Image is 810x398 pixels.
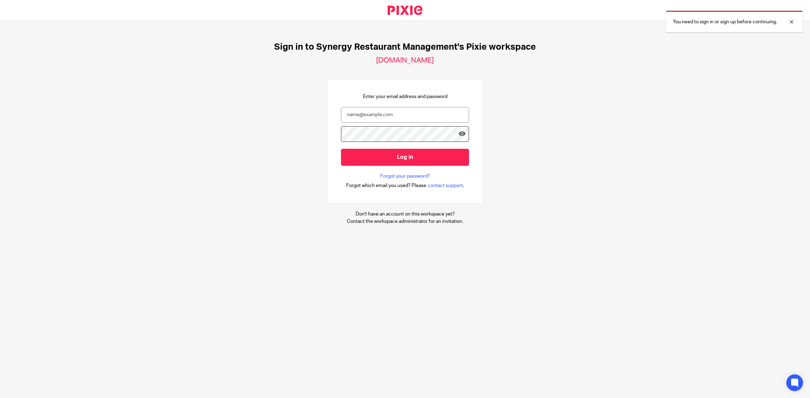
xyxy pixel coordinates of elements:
p: Enter your email address and password [363,93,447,100]
input: Log in [341,149,469,166]
h2: [DOMAIN_NAME] [376,56,434,65]
h1: Sign in to Synergy Restaurant Management's Pixie workspace [274,42,536,52]
input: name@example.com [341,107,469,123]
span: Forgot which email you used? Please [346,182,426,189]
p: You need to sign in or sign up before continuing. [673,18,777,25]
p: Contact the workspace administrator for an invitation. [347,218,463,225]
a: Forgot your password? [380,173,430,180]
div: . [346,181,464,189]
span: contact support [428,182,463,189]
p: Don't have an account on this workspace yet? [347,211,463,218]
